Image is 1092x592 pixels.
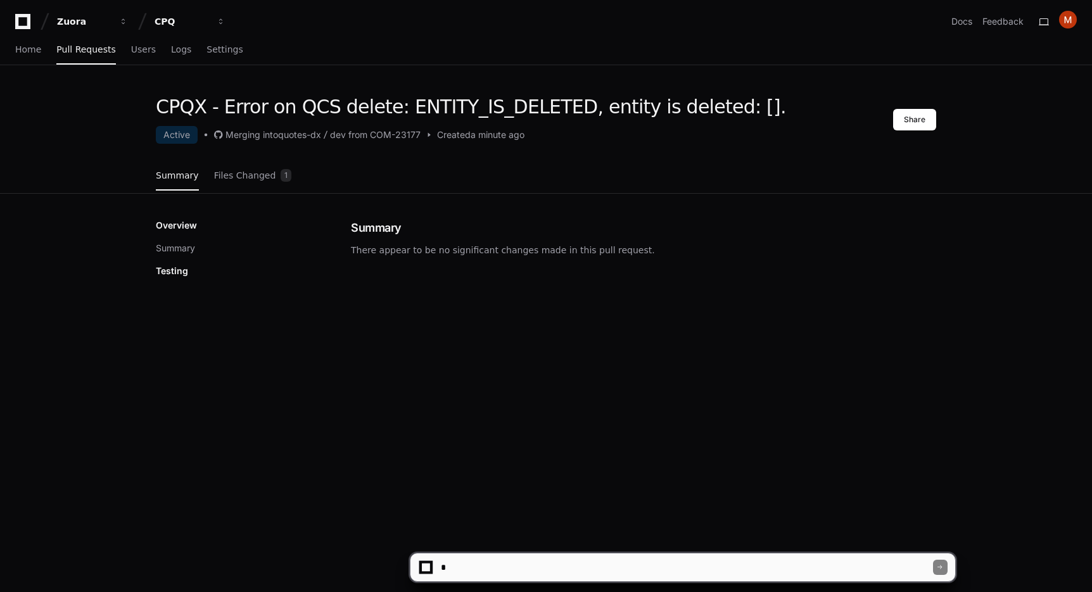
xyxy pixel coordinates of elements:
iframe: Open customer support [1051,550,1086,584]
div: dev from COM-23177 [330,129,421,141]
a: Logs [171,35,191,65]
span: Files Changed [214,172,276,179]
a: Pull Requests [56,35,115,65]
img: ACg8ocJ2YrirSm6qQyvSDvgtgNnEvMNhy24ZCn3olx6sOq2Q92y8sA=s96-c [1059,11,1077,28]
span: Users [131,46,156,53]
p: There appear to be no significant changes made in this pull request. [351,243,936,258]
a: Docs [951,15,972,28]
a: Settings [206,35,243,65]
span: Settings [206,46,243,53]
h1: CPQX - Error on QCS delete: ENTITY_IS_DELETED, entity is deleted: []. [156,96,786,118]
span: a minute ago [471,129,524,141]
span: Home [15,46,41,53]
button: CPQ [149,10,231,33]
button: Feedback [982,15,1024,28]
div: quotes-dx [278,129,321,141]
a: Home [15,35,41,65]
div: Merging into [225,129,278,141]
div: Active [156,126,198,144]
span: Pull Requests [56,46,115,53]
button: Zuora [52,10,133,33]
button: Share [893,109,936,130]
span: Summary [156,172,199,179]
span: Created [437,129,471,141]
button: Summary [156,242,195,255]
p: Overview [156,219,197,232]
h1: Summary [351,219,936,237]
a: Users [131,35,156,65]
div: Zuora [57,15,111,28]
span: Logs [171,46,191,53]
span: 1 [281,169,291,182]
div: CPQ [155,15,209,28]
p: Testing [156,265,188,277]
